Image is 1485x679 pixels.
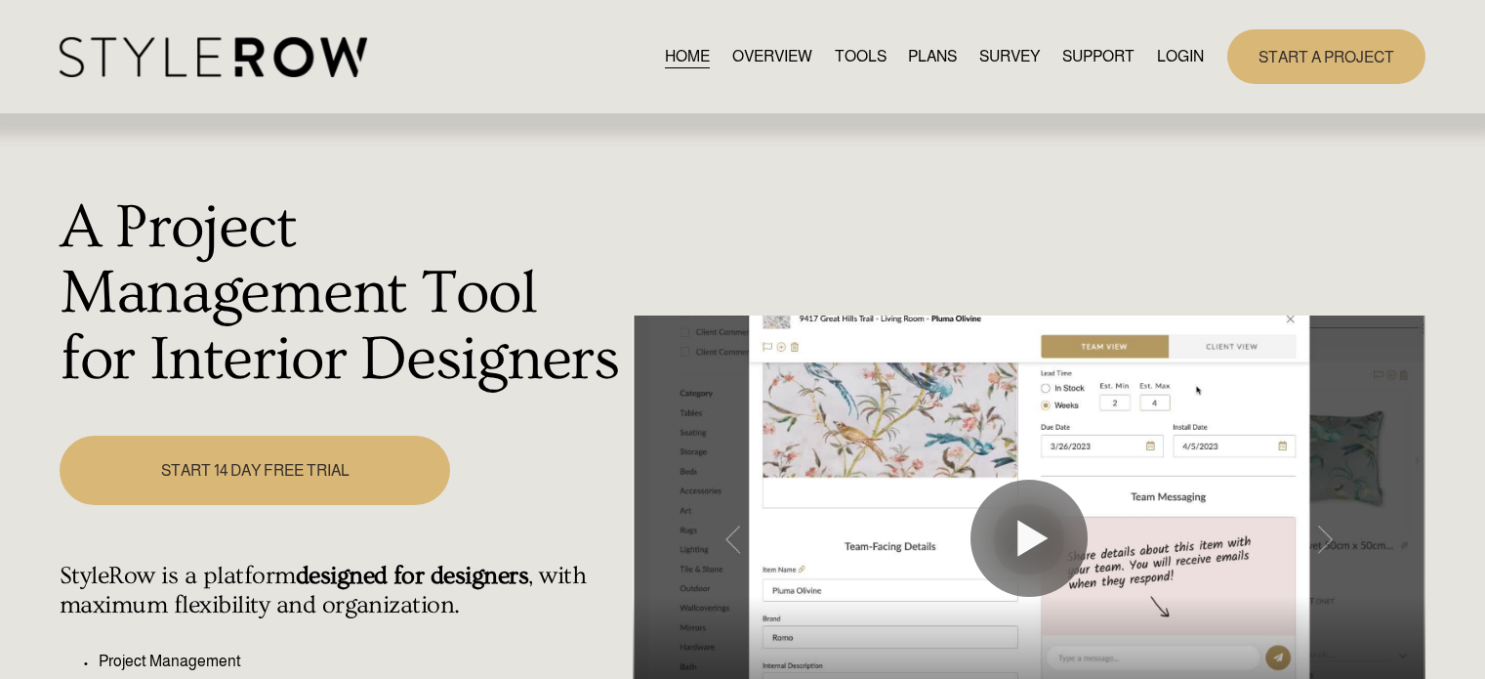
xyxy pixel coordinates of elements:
h4: StyleRow is a platform , with maximum flexibility and organization. [60,562,623,620]
strong: designed for designers [296,562,529,590]
a: START 14 DAY FREE TRIAL [60,436,450,505]
a: START A PROJECT [1227,29,1425,83]
a: LOGIN [1157,43,1204,69]
a: TOOLS [835,43,887,69]
img: StyleRow [60,37,367,77]
button: Play [970,480,1088,597]
a: HOME [665,43,710,69]
a: SURVEY [979,43,1040,69]
p: Project Management [99,650,623,673]
a: OVERVIEW [732,43,812,69]
a: folder dropdown [1062,43,1134,69]
a: PLANS [908,43,957,69]
h1: A Project Management Tool for Interior Designers [60,195,623,394]
span: SUPPORT [1062,45,1134,68]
